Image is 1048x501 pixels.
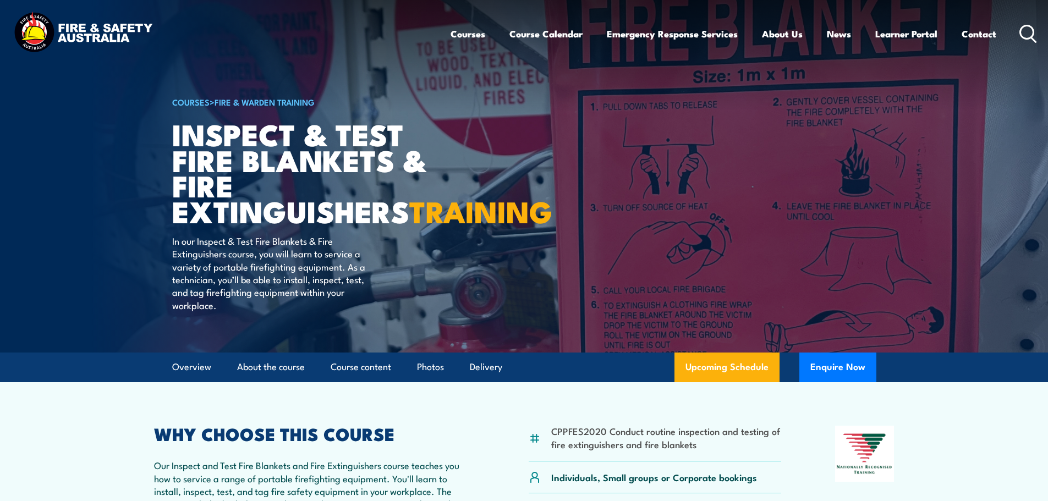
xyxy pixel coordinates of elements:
[762,19,803,48] a: About Us
[470,353,502,382] a: Delivery
[409,188,552,233] strong: TRAINING
[215,96,315,108] a: Fire & Warden Training
[551,425,782,450] li: CPPFES2020 Conduct routine inspection and testing of fire extinguishers and fire blankets
[172,353,211,382] a: Overview
[962,19,996,48] a: Contact
[451,19,485,48] a: Courses
[509,19,583,48] a: Course Calendar
[827,19,851,48] a: News
[237,353,305,382] a: About the course
[799,353,876,382] button: Enquire Now
[331,353,391,382] a: Course content
[154,426,475,441] h2: WHY CHOOSE THIS COURSE
[172,234,373,311] p: In our Inspect & Test Fire Blankets & Fire Extinguishers course, you will learn to service a vari...
[551,471,757,483] p: Individuals, Small groups or Corporate bookings
[607,19,738,48] a: Emergency Response Services
[172,121,444,224] h1: Inspect & Test Fire Blankets & Fire Extinguishers
[417,353,444,382] a: Photos
[674,353,780,382] a: Upcoming Schedule
[172,96,210,108] a: COURSES
[172,95,444,108] h6: >
[875,19,937,48] a: Learner Portal
[835,426,895,482] img: Nationally Recognised Training logo.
